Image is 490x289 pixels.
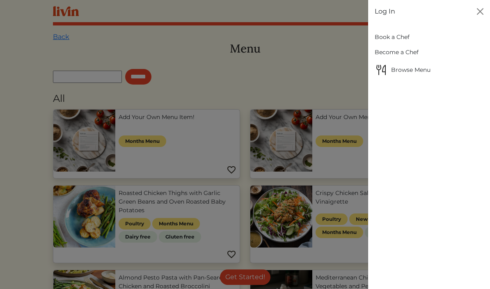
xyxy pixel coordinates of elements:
a: Book a Chef [375,30,484,45]
a: Browse MenuBrowse Menu [375,60,484,80]
button: Close [474,5,487,18]
span: Browse Menu [375,63,484,76]
img: Browse Menu [375,63,388,76]
a: Become a Chef [375,45,484,60]
a: Log In [375,7,395,16]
